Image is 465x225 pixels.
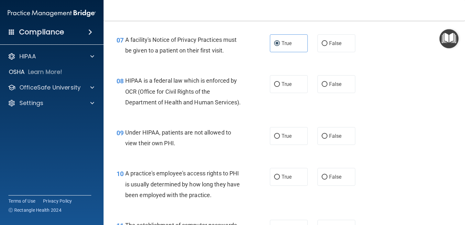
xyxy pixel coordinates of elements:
[274,41,280,46] input: True
[125,77,241,105] span: HIPAA is a federal law which is enforced by OCR (Office for Civil Rights of the Department of Hea...
[329,40,342,46] span: False
[8,99,94,107] a: Settings
[19,99,43,107] p: Settings
[116,36,124,44] span: 07
[282,174,292,180] span: True
[8,84,94,91] a: OfficeSafe University
[322,134,327,139] input: False
[329,174,342,180] span: False
[322,82,327,87] input: False
[274,175,280,180] input: True
[9,68,25,76] p: OSHA
[8,53,94,60] a: HIPAA
[8,207,61,213] span: Ⓒ Rectangle Health 2024
[19,53,36,60] p: HIPAA
[282,40,292,46] span: True
[329,133,342,139] span: False
[282,81,292,87] span: True
[19,28,64,37] h4: Compliance
[116,77,124,85] span: 08
[329,81,342,87] span: False
[8,7,96,20] img: PMB logo
[274,134,280,139] input: True
[125,129,231,147] span: Under HIPAA, patients are not allowed to view their own PHI.
[116,170,124,178] span: 10
[116,129,124,137] span: 09
[125,36,237,54] span: A facility's Notice of Privacy Practices must be given to a patient on their first visit.
[43,198,72,204] a: Privacy Policy
[125,170,240,198] span: A practice's employee's access rights to PHI is usually determined by how long they have been emp...
[322,41,327,46] input: False
[439,29,459,48] button: Open Resource Center
[274,82,280,87] input: True
[433,180,457,205] iframe: Drift Widget Chat Controller
[322,175,327,180] input: False
[28,68,62,76] p: Learn More!
[19,84,81,91] p: OfficeSafe University
[8,198,35,204] a: Terms of Use
[282,133,292,139] span: True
